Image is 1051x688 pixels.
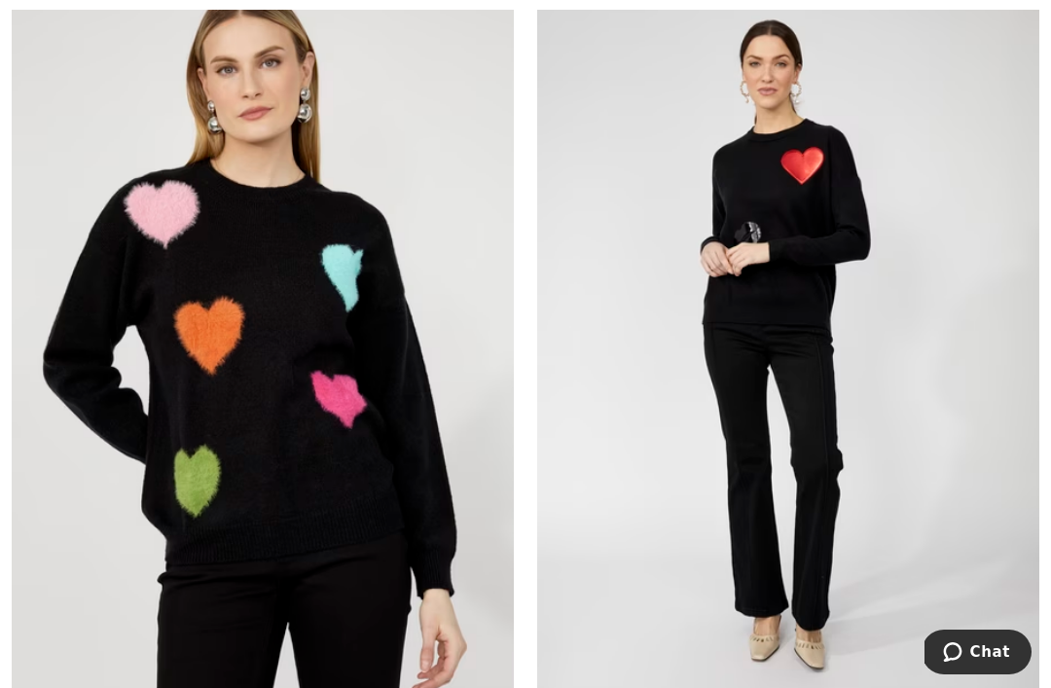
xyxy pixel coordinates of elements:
[924,630,1032,678] iframe: Opens a widget where you can chat to one of our agents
